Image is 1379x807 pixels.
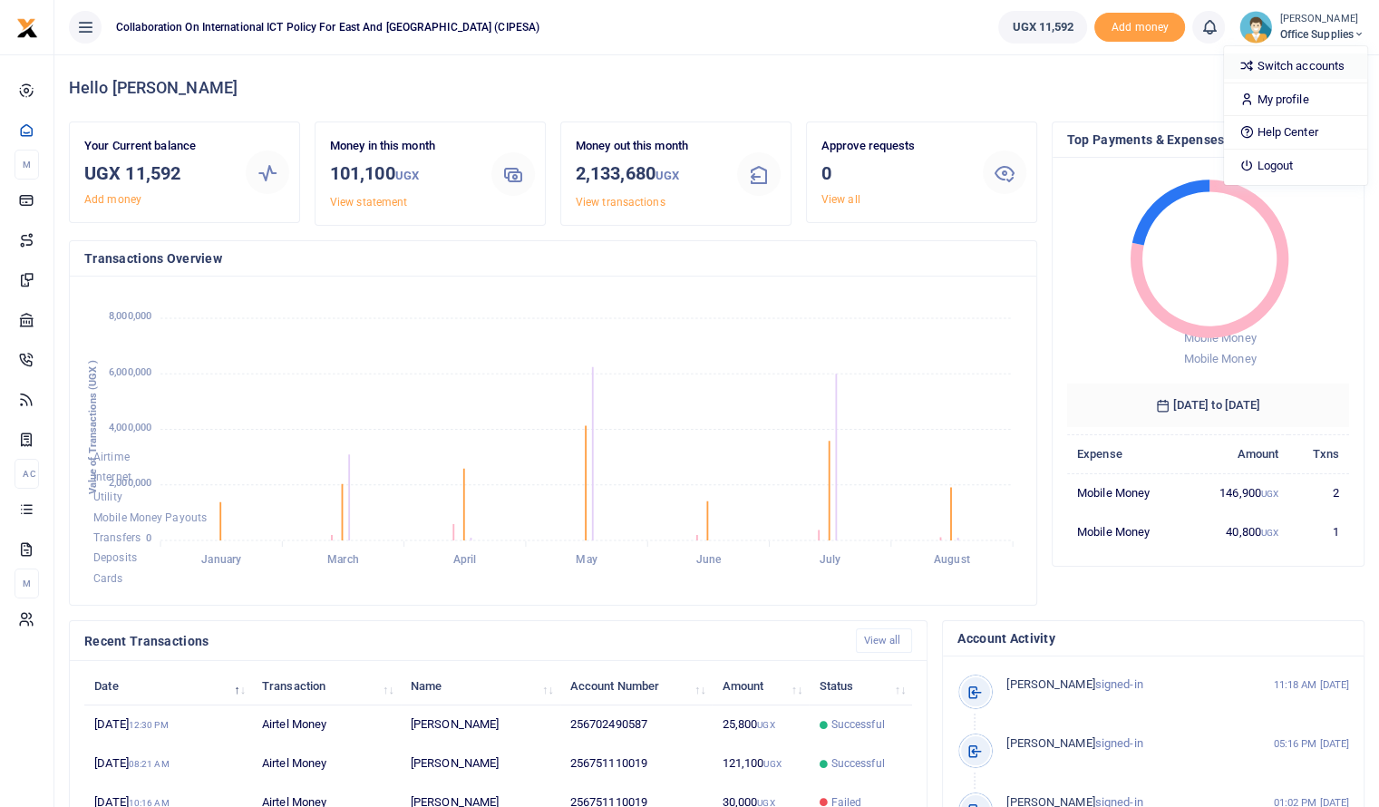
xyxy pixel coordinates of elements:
[831,716,885,733] span: Successful
[820,553,840,566] tspan: July
[109,19,547,35] span: Collaboration on International ICT Policy For East and [GEOGRAPHIC_DATA] (CIPESA)
[576,137,723,156] p: Money out this month
[109,422,151,433] tspan: 4,000,000
[1067,512,1187,550] td: Mobile Money
[93,572,123,585] span: Cards
[696,553,722,566] tspan: June
[401,666,560,705] th: Name: activate to sort column ascending
[1279,26,1364,43] span: Office Supplies
[1067,434,1187,473] th: Expense
[560,744,713,783] td: 256751110019
[1094,13,1185,43] li: Toup your wallet
[576,160,723,190] h3: 2,133,680
[1006,736,1094,750] span: [PERSON_NAME]
[757,720,774,730] small: UGX
[84,137,231,156] p: Your Current balance
[809,666,912,705] th: Status: activate to sort column ascending
[1261,528,1278,538] small: UGX
[15,569,39,598] li: M
[656,169,679,182] small: UGX
[1006,676,1263,695] p: signed-in
[1006,734,1263,754] p: signed-in
[15,150,39,180] li: M
[1239,11,1272,44] img: profile-user
[991,11,1094,44] li: Wallet ballance
[1067,384,1349,427] h6: [DATE] to [DATE]
[93,451,130,463] span: Airtime
[201,553,241,566] tspan: January
[401,705,560,744] td: [PERSON_NAME]
[93,552,137,565] span: Deposits
[109,477,151,489] tspan: 2,000,000
[87,360,99,495] text: Value of Transactions (UGX )
[1273,677,1349,693] small: 11:18 AM [DATE]
[129,720,169,730] small: 12:30 PM
[1224,53,1367,79] a: Switch accounts
[84,666,252,705] th: Date: activate to sort column descending
[856,628,913,653] a: View all
[252,666,401,705] th: Transaction: activate to sort column ascending
[1094,13,1185,43] span: Add money
[712,744,809,783] td: 121,100
[252,744,401,783] td: Airtel Money
[16,20,38,34] a: logo-small logo-large logo-large
[763,759,781,769] small: UGX
[84,705,252,744] td: [DATE]
[327,553,359,566] tspan: March
[560,666,713,705] th: Account Number: activate to sort column ascending
[1187,512,1289,550] td: 40,800
[1224,153,1367,179] a: Logout
[395,169,419,182] small: UGX
[109,311,151,323] tspan: 8,000,000
[129,759,170,769] small: 08:21 AM
[1006,677,1094,691] span: [PERSON_NAME]
[831,755,885,772] span: Successful
[934,553,970,566] tspan: August
[1288,512,1349,550] td: 1
[821,137,968,156] p: Approve requests
[957,628,1349,648] h4: Account Activity
[1183,352,1256,365] span: Mobile Money
[821,160,968,187] h3: 0
[560,705,713,744] td: 256702490587
[1224,87,1367,112] a: My profile
[1224,120,1367,145] a: Help Center
[1187,473,1289,512] td: 146,900
[84,631,841,651] h4: Recent Transactions
[330,196,407,209] a: View statement
[84,160,231,187] h3: UGX 11,592
[84,248,1022,268] h4: Transactions Overview
[93,491,122,504] span: Utility
[1288,473,1349,512] td: 2
[84,193,141,206] a: Add money
[576,196,665,209] a: View transactions
[1239,11,1364,44] a: profile-user [PERSON_NAME] Office Supplies
[1067,130,1349,150] h4: Top Payments & Expenses
[330,137,477,156] p: Money in this month
[453,553,477,566] tspan: April
[1012,18,1073,36] span: UGX 11,592
[146,533,151,545] tspan: 0
[401,744,560,783] td: [PERSON_NAME]
[1288,434,1349,473] th: Txns
[93,471,131,483] span: Internet
[15,459,39,489] li: Ac
[998,11,1087,44] a: UGX 11,592
[1279,12,1364,27] small: [PERSON_NAME]
[84,744,252,783] td: [DATE]
[1183,331,1256,345] span: Mobile Money
[1067,473,1187,512] td: Mobile Money
[1261,489,1278,499] small: UGX
[69,78,1364,98] h4: Hello [PERSON_NAME]
[576,553,597,566] tspan: May
[93,531,141,544] span: Transfers
[1187,434,1289,473] th: Amount
[93,511,207,524] span: Mobile Money Payouts
[1273,736,1349,752] small: 05:16 PM [DATE]
[252,705,401,744] td: Airtel Money
[16,17,38,39] img: logo-small
[712,666,809,705] th: Amount: activate to sort column ascending
[821,193,860,206] a: View all
[330,160,477,190] h3: 101,100
[712,705,809,744] td: 25,800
